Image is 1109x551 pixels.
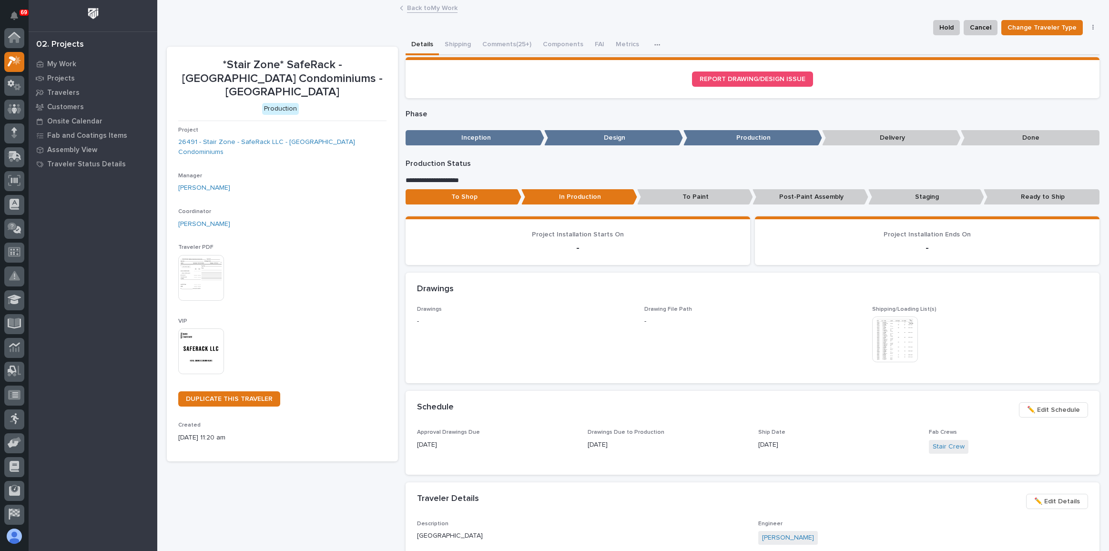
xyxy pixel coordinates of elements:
span: Change Traveler Type [1007,22,1077,33]
p: Projects [47,74,75,83]
a: DUPLICATE THIS TRAVELER [178,391,280,407]
button: Comments (25+) [477,35,537,55]
h2: Drawings [417,284,454,295]
span: Shipping/Loading List(s) [872,306,936,312]
a: Assembly View [29,143,157,157]
button: Cancel [964,20,997,35]
p: Ready to Ship [984,189,1099,205]
div: 02. Projects [36,40,84,50]
a: [PERSON_NAME] [178,183,230,193]
div: Notifications69 [12,11,24,27]
a: Travelers [29,85,157,100]
span: Drawings Due to Production [588,429,664,435]
p: Staging [868,189,984,205]
span: Project [178,127,198,133]
span: REPORT DRAWING/DESIGN ISSUE [700,76,805,82]
span: Description [417,521,448,527]
p: - [417,242,739,254]
p: Phase [406,110,1099,119]
a: Onsite Calendar [29,114,157,128]
p: My Work [47,60,76,69]
button: Details [406,35,439,55]
p: Design [544,130,683,146]
a: Customers [29,100,157,114]
p: Delivery [822,130,961,146]
a: Back toMy Work [407,2,458,13]
img: Workspace Logo [84,5,102,22]
p: Done [961,130,1099,146]
a: Projects [29,71,157,85]
span: Project Installation Ends On [884,231,971,238]
a: My Work [29,57,157,71]
a: [PERSON_NAME] [178,219,230,229]
p: Customers [47,103,84,112]
span: ✏️ Edit Schedule [1027,404,1080,416]
h2: Schedule [417,402,454,413]
span: Drawings [417,306,442,312]
p: Production Status [406,159,1099,168]
button: ✏️ Edit Details [1026,494,1088,509]
span: Ship Date [758,429,785,435]
button: ✏️ Edit Schedule [1019,402,1088,418]
p: [DATE] [758,440,917,450]
span: Approval Drawings Due [417,429,480,435]
p: Inception [406,130,544,146]
p: [DATE] [588,440,747,450]
span: Hold [939,22,954,33]
a: REPORT DRAWING/DESIGN ISSUE [692,71,813,87]
p: In Production [521,189,637,205]
span: Created [178,422,201,428]
button: Change Traveler Type [1001,20,1083,35]
p: Onsite Calendar [47,117,102,126]
span: Cancel [970,22,991,33]
span: DUPLICATE THIS TRAVELER [186,396,273,402]
p: *Stair Zone* SafeRack - [GEOGRAPHIC_DATA] Condominiums - [GEOGRAPHIC_DATA] [178,58,387,99]
p: Post-Paint Assembly [753,189,868,205]
p: - [644,316,646,327]
a: Traveler Status Details [29,157,157,171]
span: VIP [178,318,187,324]
p: [GEOGRAPHIC_DATA] [417,531,747,541]
p: Travelers [47,89,80,97]
span: Manager [178,173,202,179]
p: - [766,242,1088,254]
button: FAI [589,35,610,55]
span: ✏️ Edit Details [1034,496,1080,507]
p: Traveler Status Details [47,160,126,169]
p: Assembly View [47,146,97,154]
button: Hold [933,20,960,35]
span: Fab Crews [929,429,957,435]
p: Production [683,130,822,146]
span: Engineer [758,521,783,527]
p: Fab and Coatings Items [47,132,127,140]
a: 26491 - Stair Zone - SafeRack LLC - [GEOGRAPHIC_DATA] Condominiums [178,137,387,157]
p: [DATE] [417,440,576,450]
a: [PERSON_NAME] [762,533,814,543]
button: Metrics [610,35,645,55]
p: - [417,316,633,327]
span: Coordinator [178,209,211,214]
button: Notifications [4,6,24,26]
span: Drawing File Path [644,306,692,312]
span: Traveler PDF [178,245,214,250]
div: Production [262,103,299,115]
a: Stair Crew [933,442,965,452]
button: Components [537,35,589,55]
p: 69 [21,9,27,16]
span: Project Installation Starts On [532,231,624,238]
button: users-avatar [4,526,24,546]
a: Fab and Coatings Items [29,128,157,143]
p: [DATE] 11:20 am [178,433,387,443]
h2: Traveler Details [417,494,479,504]
p: To Paint [637,189,753,205]
p: To Shop [406,189,521,205]
button: Shipping [439,35,477,55]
